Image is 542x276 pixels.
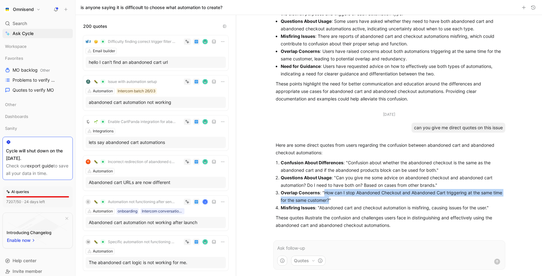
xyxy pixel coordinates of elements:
[281,64,321,69] strong: Need for Guidance
[3,267,73,276] div: Invite member
[276,80,503,103] p: These points highlight the need for better communication and education around the differences and...
[3,29,73,38] a: Ask Cycle
[94,80,98,84] img: 🐛
[412,123,505,133] div: can you give me direct quotes on this issue
[3,42,73,51] div: Workspace
[118,208,137,214] div: onboarding
[5,43,27,49] span: Workspace
[13,268,42,274] span: Invite member
[203,40,207,44] img: avatar
[3,100,73,111] div: Other
[81,4,222,11] h1: is anyone saying it is difficoult to choose what automation to create?
[3,256,73,265] div: Help center
[3,65,73,75] a: MO backlogOther
[281,159,503,174] p: : "Confusion about whether the abandoned checkout is the same as the abandoned cart and if the ab...
[86,159,91,164] img: logo
[108,159,176,164] span: Incorrect redirection of abandoned cart URL to main page
[281,49,320,54] strong: Overlap Concerns
[3,19,73,28] div: Search
[383,111,395,118] div: [DATE]
[89,219,223,226] div: Abandoned cart automation not working after launch
[276,214,503,229] p: These quotes illustrate the confusion and challenges users face in distinguishing and effectively...
[3,5,42,14] button: OmnisendOmnisend
[86,119,91,124] img: logo
[203,200,207,204] div: K
[92,38,178,45] button: 🤔Difficulty finding correct trigger filter for abandoned cart sequence
[281,18,332,24] strong: Questions About Usage
[6,199,45,205] div: 7207/50 · 24 days left
[203,240,207,244] img: avatar
[93,48,115,54] div: Email builder
[13,77,57,83] span: Problems to verify MO
[8,213,67,245] img: bg-BLZuj68n.svg
[89,59,223,66] div: hello I can't find an abandoned cart url
[40,68,50,73] span: Other
[6,147,69,162] div: Cycle will shut down on the [DATE].
[281,189,503,204] p: : "How can I stop Abandoned Checkout and Abandoned Cart triggering at the same time for the same ...
[3,124,73,133] div: Sanity
[93,88,113,94] div: Automation
[203,160,207,164] img: avatar
[5,55,23,61] span: Favorites
[13,258,36,263] span: Help center
[92,158,178,166] button: 🐛Incorrect redirection of abandoned cart URL to main page
[89,179,223,186] div: Abandoned cart URLs are now different
[3,54,73,63] div: Favorites
[92,238,178,246] button: 🐛Specific automation not functioning while others work fine
[86,79,91,84] img: logo
[108,39,176,44] span: Difficulty finding correct trigger filter for abandoned cart sequence
[3,85,73,95] a: Quotes to verify MO
[281,18,503,33] p: : Some users have asked whether they need to have both abandoned cart and abandoned checkout auto...
[281,175,332,180] strong: Questions About Usage
[92,198,178,206] button: 🐛Automation not functioning after sending
[94,240,98,244] img: 🐛
[118,88,156,94] div: Intercom batch 26/03
[6,162,69,177] div: Check our to save all your data in time.
[94,120,98,124] img: 🌱
[7,229,51,236] div: Introducing Changelog
[281,174,503,189] p: : "Can you give me some advice on abandoned checkout and abandoned cart automation? Do I need to ...
[281,48,503,63] p: : Users have raised concerns about both automations triggering at the same time for the same cust...
[89,139,223,146] div: lets say abandoned cart automations
[86,39,91,44] img: logo
[93,168,113,174] div: Automation
[108,79,157,84] span: Issue with automation setup
[108,199,176,204] span: Automation not functioning after sending
[13,7,34,12] h1: Omnisend
[5,101,16,108] span: Other
[4,6,10,13] img: Omnisend
[142,208,183,214] div: Intercom conversation list between 25_05_15-06_01 paying brands 250602 - Conversationd data pt2 [...
[281,204,503,212] p: : "Abandoned cart and checkout automation is misfiring, causing issues for the user."
[13,87,54,93] span: Quotes to verify MO
[92,118,178,125] button: 🌱Enable CartPanda integration for abandoned cart events
[92,78,159,85] button: 🐛Issue with automation setup
[281,205,315,210] strong: Misfiring Issues
[93,248,113,254] div: Automation
[3,100,73,109] div: Other
[94,200,98,204] img: 🐛
[281,63,503,78] p: : Users have requested advice on how to effectively use both types of automations, indicating a n...
[281,160,343,165] strong: Confusion About Differences
[281,33,503,48] p: : There are reports of abandoned cart and checkout automations misfiring, which could contribute ...
[13,20,27,27] span: Search
[13,30,34,37] span: Ask Cycle
[89,259,223,266] div: The abandoned cart logic is not working for me.
[94,40,98,43] img: 🤔
[27,163,53,168] a: export guide
[3,75,73,85] a: Problems to verify MO
[3,112,73,121] div: Dashboards
[13,67,50,74] span: MO backlog
[281,190,320,195] strong: Overlap Concerns
[5,125,17,131] span: Sanity
[89,99,223,106] div: abandoned cart automation not working
[93,128,114,134] div: Integrations
[291,256,326,266] button: Quotes
[7,237,31,244] span: Enable now
[108,119,176,124] span: Enable CartPanda integration for abandoned cart events
[94,160,98,164] img: 🐛
[86,239,91,244] div: M
[7,236,36,244] button: Enable now
[6,189,29,195] div: AI queries
[5,113,28,120] span: Dashboards
[83,23,107,30] span: 200 quotes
